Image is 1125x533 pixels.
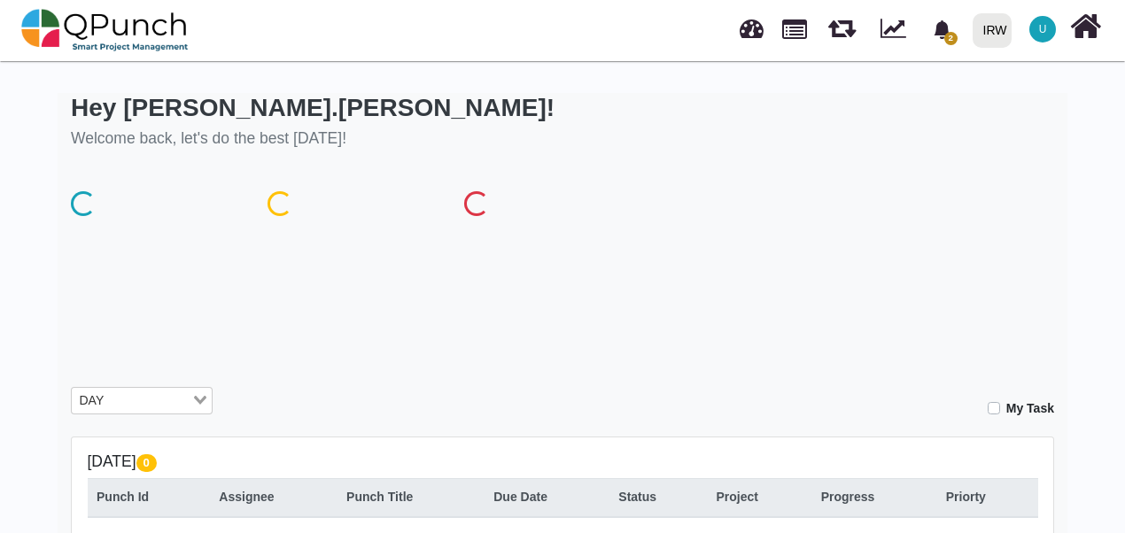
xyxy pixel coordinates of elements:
[1039,24,1047,35] span: U
[493,488,600,506] div: Due Date
[618,488,697,506] div: Status
[1029,16,1056,42] span: Usman.ali
[110,391,190,411] input: Search for option
[740,11,764,37] span: Dashboard
[922,1,966,57] a: bell fill2
[21,4,189,57] img: qpunch-sp.fa6292f.png
[782,12,807,39] span: Projects
[821,488,927,506] div: Progress
[346,488,475,506] div: Punch Title
[75,391,108,411] span: DAY
[965,1,1019,59] a: IRW
[1019,1,1067,58] a: U
[933,20,951,39] svg: bell fill
[97,488,200,506] div: Punch Id
[946,488,1028,506] div: Priorty
[1070,10,1101,43] i: Home
[71,93,555,123] h2: Hey [PERSON_NAME].[PERSON_NAME]!
[983,15,1007,46] div: IRW
[88,452,1038,471] h5: [DATE]
[716,488,802,506] div: Project
[219,488,328,506] div: Assignee
[872,1,922,59] div: Dynamic Report
[71,387,213,415] div: Search for option
[71,129,555,148] h5: Welcome back, let's do the best [DATE]!
[944,32,958,45] span: 2
[1006,399,1054,418] label: My Task
[927,13,958,45] div: Notification
[828,9,856,38] span: Releases
[136,454,157,472] span: 0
